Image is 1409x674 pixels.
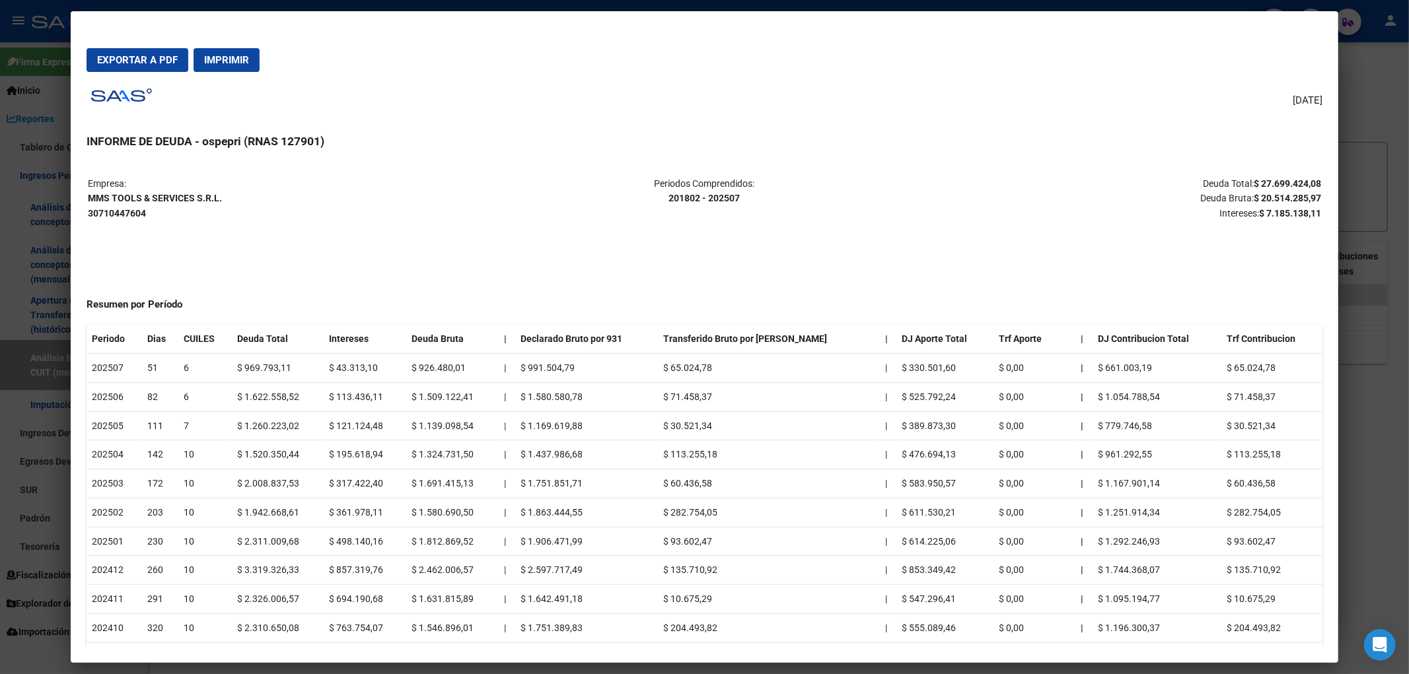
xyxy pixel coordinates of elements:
[515,527,658,556] td: $ 1.906.471,99
[1093,613,1222,642] td: $ 1.196.300,37
[406,440,499,469] td: $ 1.324.731,50
[994,585,1076,614] td: $ 0,00
[880,642,896,671] td: |
[87,297,1323,312] h4: Resumen por Período
[142,382,179,411] td: 82
[897,469,994,498] td: $ 583.950,57
[232,440,324,469] td: $ 1.520.350,44
[1222,354,1323,383] td: $ 65.024,78
[515,325,658,353] th: Declarado Bruto por 931
[515,440,658,469] td: $ 1.437.986,68
[499,176,910,207] p: Periodos Comprendidos:
[406,469,499,498] td: $ 1.691.415,13
[499,354,515,383] td: |
[204,54,249,66] span: Imprimir
[659,585,881,614] td: $ 10.675,29
[994,382,1076,411] td: $ 0,00
[232,354,324,383] td: $ 969.793,11
[232,469,324,498] td: $ 2.008.837,53
[515,613,658,642] td: $ 1.751.389,83
[87,325,142,353] th: Periodo
[659,613,881,642] td: $ 204.493,82
[1093,411,1222,440] td: $ 779.746,58
[994,411,1076,440] td: $ 0,00
[194,48,260,72] button: Imprimir
[87,411,142,440] td: 202505
[1075,498,1092,527] th: |
[324,469,406,498] td: $ 317.422,40
[659,498,881,527] td: $ 282.754,05
[232,613,324,642] td: $ 2.310.650,08
[179,613,232,642] td: 10
[87,133,1323,150] h3: INFORME DE DEUDA - ospepri (RNAS 127901)
[142,440,179,469] td: 142
[142,556,179,585] td: 260
[1075,411,1092,440] th: |
[1222,556,1323,585] td: $ 135.710,92
[499,440,515,469] td: |
[324,440,406,469] td: $ 195.618,94
[88,176,498,221] p: Empresa:
[232,382,324,411] td: $ 1.622.558,52
[142,613,179,642] td: 320
[1364,629,1396,661] div: Open Intercom Messenger
[880,469,896,498] td: |
[659,469,881,498] td: $ 60.436,58
[880,325,896,353] th: |
[994,556,1076,585] td: $ 0,00
[406,382,499,411] td: $ 1.509.122,41
[515,498,658,527] td: $ 1.863.444,55
[1222,527,1323,556] td: $ 93.602,47
[897,382,994,411] td: $ 525.792,24
[1075,469,1092,498] th: |
[406,354,499,383] td: $ 926.480,01
[1222,585,1323,614] td: $ 10.675,29
[994,642,1076,671] td: $ 0,00
[1093,585,1222,614] td: $ 1.095.194,77
[499,556,515,585] td: |
[87,469,142,498] td: 202503
[142,527,179,556] td: 230
[1093,469,1222,498] td: $ 1.167.901,14
[1075,585,1092,614] th: |
[324,556,406,585] td: $ 857.319,76
[659,642,881,671] td: $ 142.386,92
[659,354,881,383] td: $ 65.024,78
[324,527,406,556] td: $ 498.140,16
[87,642,142,671] td: 202409
[880,527,896,556] td: |
[1075,325,1092,353] th: |
[87,527,142,556] td: 202501
[406,411,499,440] td: $ 1.139.098,54
[1222,440,1323,469] td: $ 113.255,18
[232,498,324,527] td: $ 1.942.668,61
[1075,642,1092,671] th: |
[232,411,324,440] td: $ 1.260.223,02
[515,354,658,383] td: $ 991.504,79
[880,382,896,411] td: |
[232,556,324,585] td: $ 3.319.326,33
[1254,193,1321,203] strong: $ 20.514.285,97
[179,498,232,527] td: 10
[1093,642,1222,671] td: $ 1.006.252,41
[659,440,881,469] td: $ 113.255,18
[897,354,994,383] td: $ 330.501,60
[406,556,499,585] td: $ 2.462.006,57
[324,382,406,411] td: $ 113.436,11
[87,440,142,469] td: 202504
[1222,469,1323,498] td: $ 60.436,58
[994,440,1076,469] td: $ 0,00
[880,585,896,614] td: |
[1093,498,1222,527] td: $ 1.251.914,34
[897,556,994,585] td: $ 853.349,42
[1222,613,1323,642] td: $ 204.493,82
[179,325,232,353] th: CUILES
[499,642,515,671] td: |
[1075,382,1092,411] th: |
[324,642,406,671] td: $ 761.107,77
[406,498,499,527] td: $ 1.580.690,50
[87,382,142,411] td: 202506
[499,325,515,353] th: |
[142,498,179,527] td: 203
[499,498,515,527] td: |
